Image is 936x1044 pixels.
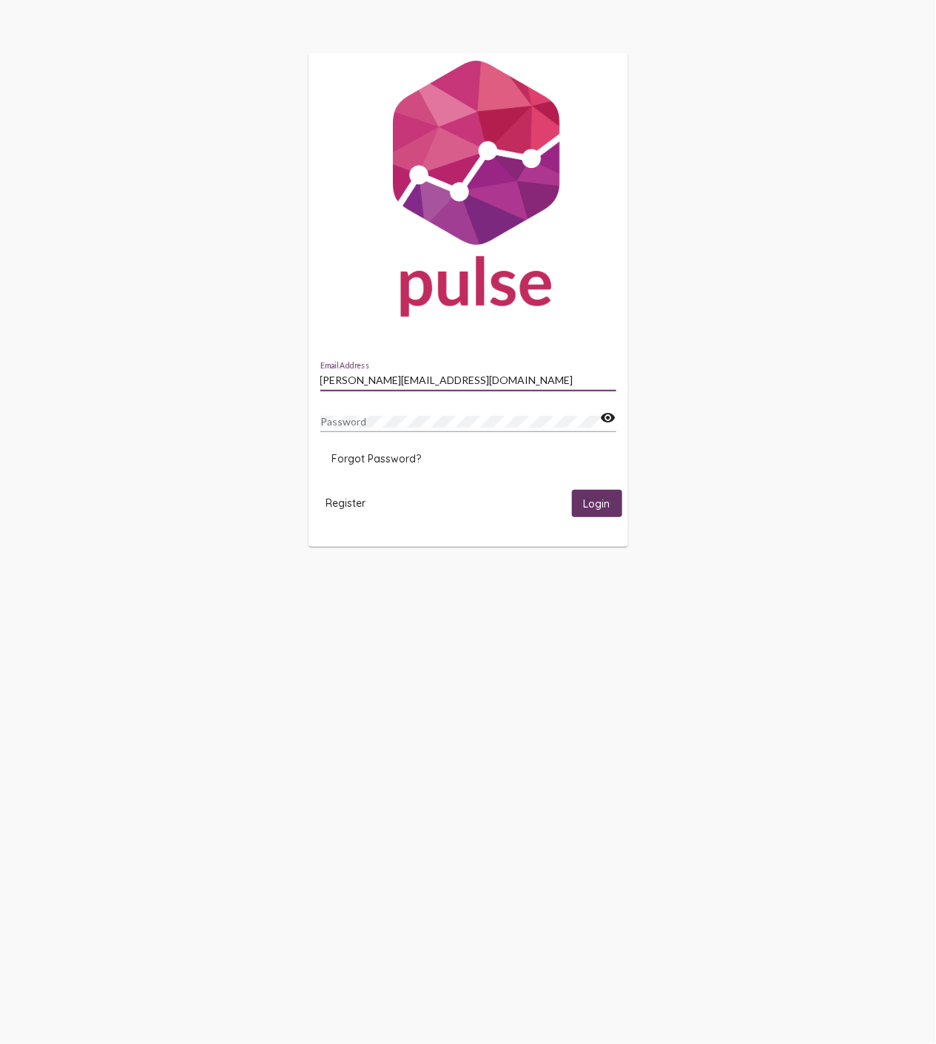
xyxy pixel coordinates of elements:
img: Pulse For Good Logo [309,53,628,332]
button: Register [314,490,378,517]
button: Login [572,490,622,517]
span: Login [584,497,610,511]
button: Forgot Password? [320,445,434,472]
span: Register [326,496,366,510]
span: Forgot Password? [332,452,422,465]
mat-icon: visibility [601,409,616,427]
